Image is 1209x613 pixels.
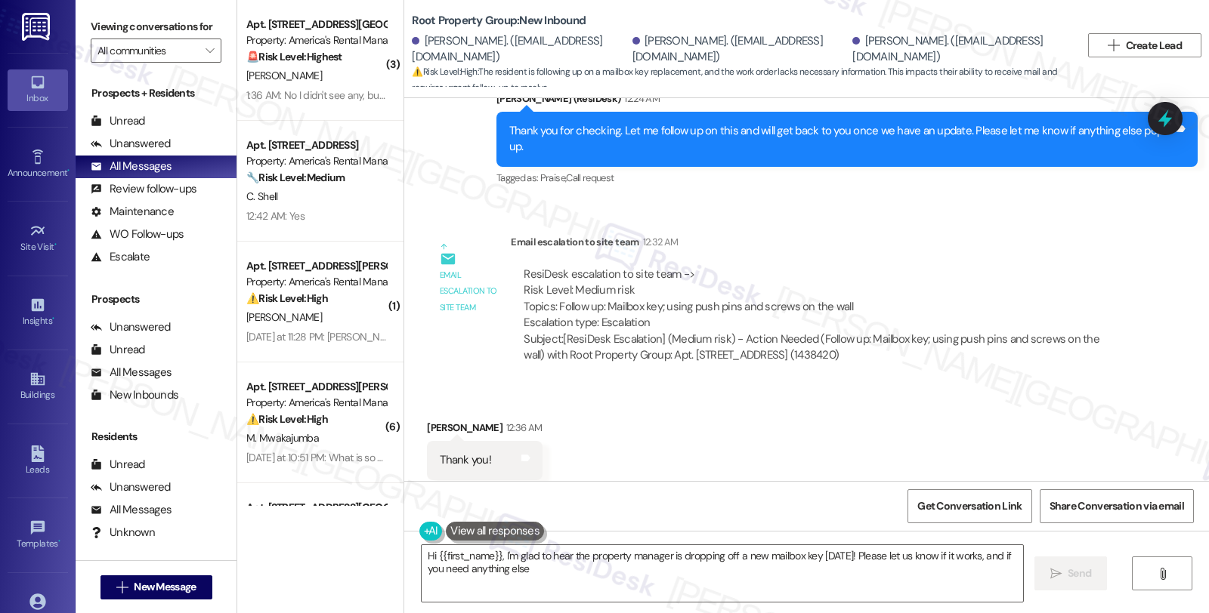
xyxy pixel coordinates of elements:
b: Root Property Group: New Inbound [412,13,586,29]
i:  [1050,568,1062,580]
span: • [54,239,57,250]
div: Thank you! [440,452,491,468]
div: New Inbounds [91,387,178,403]
div: [PERSON_NAME]. ([EMAIL_ADDRESS][DOMAIN_NAME]) [852,33,1069,66]
button: Get Conversation Link [908,489,1031,523]
button: Send [1034,556,1108,590]
div: All Messages [91,502,172,518]
span: Get Conversation Link [917,498,1022,514]
div: Maintenance [91,204,174,220]
input: All communities [97,39,197,63]
i:  [116,581,128,593]
span: New Message [134,579,196,595]
a: Templates • [8,515,68,556]
div: All Messages [91,365,172,380]
div: Property: America's Rental Managers Portfolio [246,153,386,169]
div: Unanswered [91,479,171,495]
div: Thank you for checking. Let me follow up on this and will get back to you once we have an update.... [509,123,1173,156]
a: Buildings [8,366,68,407]
a: Site Visit • [8,218,68,259]
div: [PERSON_NAME]. ([EMAIL_ADDRESS][DOMAIN_NAME]) [632,33,849,66]
span: Share Conversation via email [1050,498,1184,514]
strong: ⚠️ Risk Level: High [412,66,477,78]
div: 12:36 AM [502,420,543,436]
a: Inbox [8,69,68,110]
div: [DATE] at 11:28 PM: [PERSON_NAME] probably resigning my lease but if i buy a house before then do... [246,330,898,343]
div: Apt. [STREET_ADDRESS][GEOGRAPHIC_DATA][STREET_ADDRESS] [246,17,386,32]
div: [PERSON_NAME]. ([EMAIL_ADDRESS][DOMAIN_NAME]) [412,33,629,66]
button: Create Lead [1088,33,1201,57]
div: Unread [91,113,145,129]
i:  [206,45,214,57]
div: Unanswered [91,136,171,152]
img: ResiDesk Logo [22,13,53,41]
div: Unread [91,457,145,473]
div: Apt. [STREET_ADDRESS] [246,137,386,153]
div: All Messages [91,159,172,174]
strong: 🔧 Risk Level: Medium [246,171,345,184]
div: Property: America's Rental Managers Portfolio [246,32,386,48]
span: C. Shell [246,189,277,203]
span: Praise , [540,171,566,184]
div: Prospects + Residents [76,85,237,101]
div: Property: America's Rental Managers Portfolio [246,274,386,290]
div: 12:24 AM [620,91,660,106]
div: Residents [76,429,237,445]
label: Viewing conversations for [91,15,221,39]
div: Property: America's Rental Managers Portfolio [246,395,386,411]
span: Create Lead [1126,38,1182,54]
strong: ⚠️ Risk Level: High [246,412,328,426]
span: • [58,536,60,547]
div: [PERSON_NAME] (ResiDesk) [496,91,1198,112]
div: [PERSON_NAME] [427,420,542,441]
div: Unknown [91,525,155,541]
span: [PERSON_NAME] [246,69,322,82]
div: Subject: [ResiDesk Escalation] (Medium risk) - Action Needed (Follow up: Mailbox key; using push ... [524,331,1115,364]
span: M. Mwakajumba [246,431,319,445]
div: Apt. [STREET_ADDRESS][GEOGRAPHIC_DATA][STREET_ADDRESS] [246,500,386,516]
span: [PERSON_NAME] [246,310,322,324]
button: Share Conversation via email [1040,489,1194,523]
div: WO Follow-ups [91,226,184,242]
strong: ⚠️ Risk Level: High [246,291,328,305]
a: Insights • [8,292,68,333]
div: Escalate [91,249,150,265]
span: : The resident is following up on a mailbox key replacement, and the work order lacks necessary i... [412,64,1081,97]
textarea: Hi {{first_name}}, I'm glad to hear the property manager is dropping off a new mailbox key [DATE]... [422,545,1023,602]
div: 12:32 AM [639,234,679,250]
div: Email escalation to site team [440,267,499,316]
i:  [1108,39,1119,51]
div: Tagged as: [427,480,542,502]
span: Send [1068,565,1091,581]
div: Apt. [STREET_ADDRESS][PERSON_NAME], [STREET_ADDRESS][PERSON_NAME] [246,379,386,395]
div: Email escalation to site team [511,234,1128,255]
button: New Message [100,575,212,599]
div: Review follow-ups [91,181,196,197]
div: ResiDesk escalation to site team -> Risk Level: Medium risk Topics: Follow up: Mailbox key; using... [524,266,1115,331]
div: Unread [91,342,145,358]
div: [DATE] at 10:51 PM: What is so hard for sending someone to come take a look? [246,451,586,464]
i:  [1157,568,1168,580]
div: Unanswered [91,319,171,335]
div: Apt. [STREET_ADDRESS][PERSON_NAME][PERSON_NAME] [246,258,386,274]
strong: 🚨 Risk Level: Highest [246,50,342,63]
a: Leads [8,441,68,482]
div: Prospects [76,291,237,307]
div: 12:42 AM: Yes [246,209,305,223]
span: • [67,165,70,176]
span: • [52,313,54,324]
div: Tagged as: [496,167,1198,189]
span: Call request [566,171,614,184]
